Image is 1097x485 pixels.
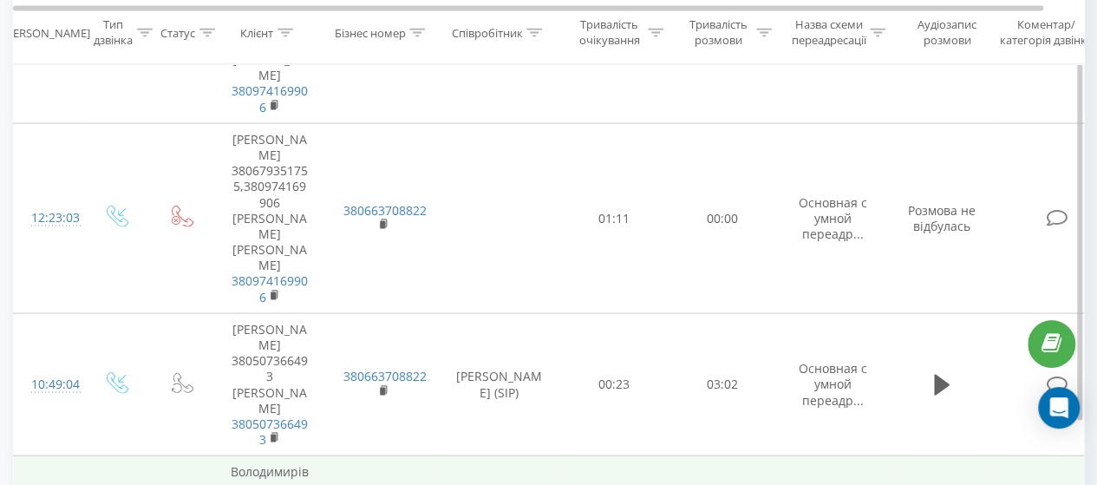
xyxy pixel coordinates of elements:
[560,312,669,456] td: 00:23
[1038,387,1080,429] div: Open Intercom Messenger
[683,18,752,48] div: Тривалість розмови
[799,193,867,241] span: Основная с умной переадр...
[343,201,427,218] a: 380663708822
[31,200,66,234] div: 12:23:03
[334,25,405,40] div: Бізнес номер
[160,25,195,40] div: Статус
[996,18,1097,48] div: Коментар/категорія дзвінка
[31,367,66,401] div: 10:49:04
[669,122,777,312] td: 00:00
[232,415,308,447] a: 380507366493
[451,25,522,40] div: Співробітник
[94,18,133,48] div: Тип дзвінка
[791,18,865,48] div: Назва схеми переадресації
[799,359,867,407] span: Основная с умной переадр...
[213,312,326,456] td: [PERSON_NAME] 380507366493 [PERSON_NAME]
[240,25,273,40] div: Клієнт
[3,25,90,40] div: [PERSON_NAME]
[669,312,777,456] td: 03:02
[575,18,643,48] div: Тривалість очікування
[904,18,989,48] div: Аудіозапис розмови
[908,201,976,233] span: Розмова не відбулась
[232,272,308,304] a: 380974169906
[232,82,308,114] a: 380974169906
[213,122,326,312] td: [PERSON_NAME] 380679351755,380974169906 [PERSON_NAME] [PERSON_NAME]
[343,367,427,383] a: 380663708822
[560,122,669,312] td: 01:11
[439,312,560,456] td: [PERSON_NAME] (SIP)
